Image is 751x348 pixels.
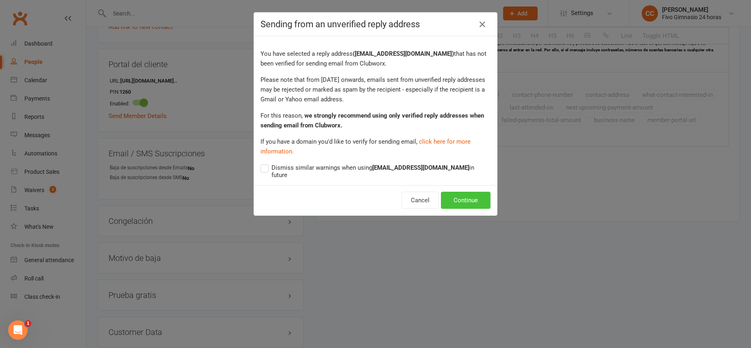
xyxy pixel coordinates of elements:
p: If you have a domain you'd like to verify for sending email, [260,137,491,156]
p: You have selected a reply address that has not been verified for sending email from Clubworx. [260,49,491,68]
strong: ( [EMAIL_ADDRESS][DOMAIN_NAME] ) [353,50,454,57]
span: Dismiss similar warnings when using in future [271,163,491,179]
button: Cancel [402,192,439,209]
h4: Sending from an unverified reply address [260,19,491,29]
a: Close [476,18,489,31]
p: For this reason, [260,111,491,130]
span: 1 [25,320,31,327]
strong: [EMAIL_ADDRESS][DOMAIN_NAME] [372,164,469,171]
p: Please note that from [DATE] onwards, emails sent from unverified reply addresses may be rejected... [260,75,491,104]
button: Continue [441,192,491,209]
strong: we strongly recommend using only verified reply addresses when sending email from Clubworx. [260,112,484,129]
iframe: Intercom live chat [8,320,28,340]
